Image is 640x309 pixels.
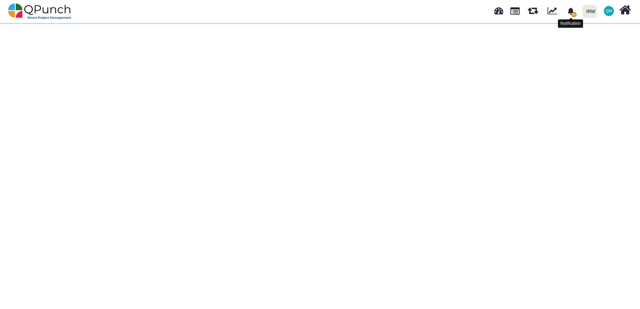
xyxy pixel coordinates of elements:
[494,4,503,14] span: Dashboard
[567,8,574,15] svg: bell fill
[544,0,563,22] div: Dynamic Report
[586,6,595,17] div: IRW
[605,9,612,13] span: QM
[563,0,580,21] a: bell fill31
[510,4,520,15] span: Projects
[8,1,71,21] img: qpunch-sp.fa6292f.png
[619,4,631,16] i: Home
[558,19,583,28] div: Notification
[604,6,614,16] span: Qasim Munir
[528,3,538,14] span: Releases
[571,12,577,17] span: 31
[579,0,600,22] a: IRW
[600,0,618,22] a: QM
